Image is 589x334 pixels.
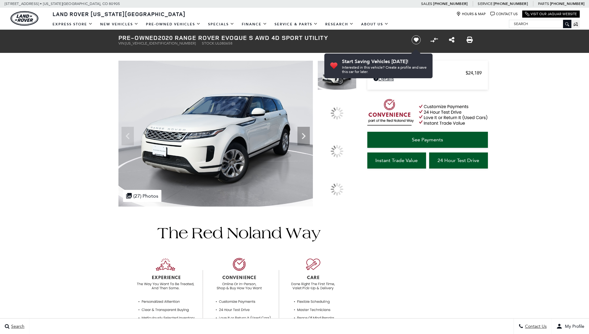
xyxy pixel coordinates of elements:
a: Print this Pre-Owned 2020 Range Rover Evoque S AWD 4D Sport Utility [467,36,473,44]
a: Land Rover [US_STATE][GEOGRAPHIC_DATA] [49,10,189,18]
a: Specials [204,19,238,30]
span: VIN: [118,41,125,45]
a: EXPRESS STORE [49,19,96,30]
a: [PHONE_NUMBER] [433,1,467,6]
a: Share this Pre-Owned 2020 Range Rover Evoque S AWD 4D Sport Utility [449,36,455,44]
span: Instant Trade Value [375,157,418,163]
img: Used 2020 Fuji White Land Rover S image 1 [318,61,356,90]
a: [PHONE_NUMBER] [493,1,528,6]
span: Search [10,324,24,329]
a: Pre-Owned Vehicles [142,19,204,30]
nav: Main Navigation [49,19,392,30]
div: Next [297,127,310,145]
a: See Payments [367,132,488,148]
a: [PHONE_NUMBER] [550,1,584,6]
a: Instant Trade Value [367,152,426,169]
a: [STREET_ADDRESS] • [US_STATE][GEOGRAPHIC_DATA], CO 80905 [5,2,120,6]
span: $24,189 [466,70,482,76]
button: Save vehicle [409,35,423,45]
button: Compare vehicle [429,35,439,45]
a: Retailer Selling Price $24,189 [373,70,482,76]
span: 24 Hour Test Drive [437,157,479,163]
img: Used 2020 Fuji White Land Rover S image 1 [118,61,313,207]
span: My Profile [562,324,584,329]
a: Details [373,76,482,82]
span: Stock: [202,41,215,45]
h1: 2020 Range Rover Evoque S AWD 4D Sport Utility [118,34,401,41]
span: Retailer Selling Price [373,70,466,76]
span: UL080658 [215,41,233,45]
span: Sales [421,2,432,6]
a: Visit Our Jaguar Website [525,12,577,16]
a: 24 Hour Test Drive [429,152,488,169]
a: Hours & Map [456,12,486,16]
span: Parts [538,2,549,6]
a: Research [322,19,357,30]
a: Service & Parts [271,19,322,30]
a: Finance [238,19,271,30]
span: See Payments [412,137,443,143]
span: Land Rover [US_STATE][GEOGRAPHIC_DATA] [53,10,186,18]
img: Land Rover [11,11,38,26]
span: [US_VEHICLE_IDENTIFICATION_NUMBER] [125,41,196,45]
span: Contact Us [523,324,547,329]
a: About Us [357,19,392,30]
input: Search [509,20,571,28]
a: land-rover [11,11,38,26]
div: (27) Photos [123,190,161,202]
span: Service [478,2,492,6]
button: Open user profile menu [552,319,589,334]
a: New Vehicles [96,19,142,30]
a: Contact Us [490,12,518,16]
strong: Pre-Owned [118,33,158,42]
